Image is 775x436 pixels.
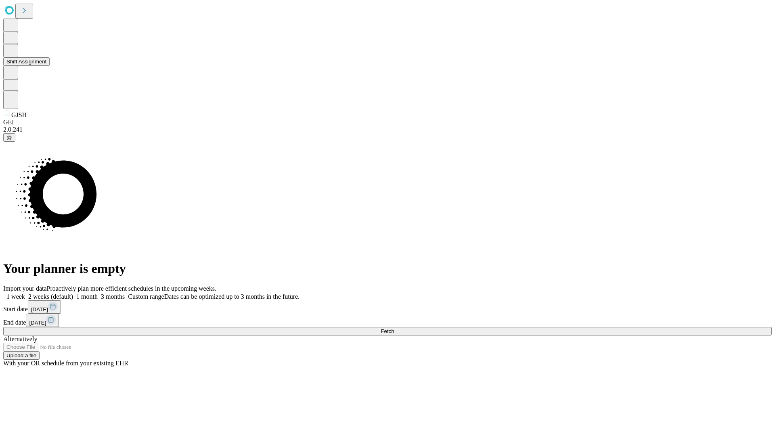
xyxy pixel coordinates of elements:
[3,327,772,335] button: Fetch
[3,57,50,66] button: Shift Assignment
[3,261,772,276] h1: Your planner is empty
[3,300,772,314] div: Start date
[29,320,46,326] span: [DATE]
[3,133,15,142] button: @
[3,119,772,126] div: GEI
[3,360,128,367] span: With your OR schedule from your existing EHR
[164,293,300,300] span: Dates can be optimized up to 3 months in the future.
[76,293,98,300] span: 1 month
[31,306,48,312] span: [DATE]
[101,293,125,300] span: 3 months
[11,111,27,118] span: GJSH
[3,351,40,360] button: Upload a file
[128,293,164,300] span: Custom range
[3,285,47,292] span: Import your data
[47,285,216,292] span: Proactively plan more efficient schedules in the upcoming weeks.
[26,314,59,327] button: [DATE]
[6,134,12,140] span: @
[28,300,61,314] button: [DATE]
[3,126,772,133] div: 2.0.241
[6,293,25,300] span: 1 week
[3,335,37,342] span: Alternatively
[3,314,772,327] div: End date
[381,328,394,334] span: Fetch
[28,293,73,300] span: 2 weeks (default)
